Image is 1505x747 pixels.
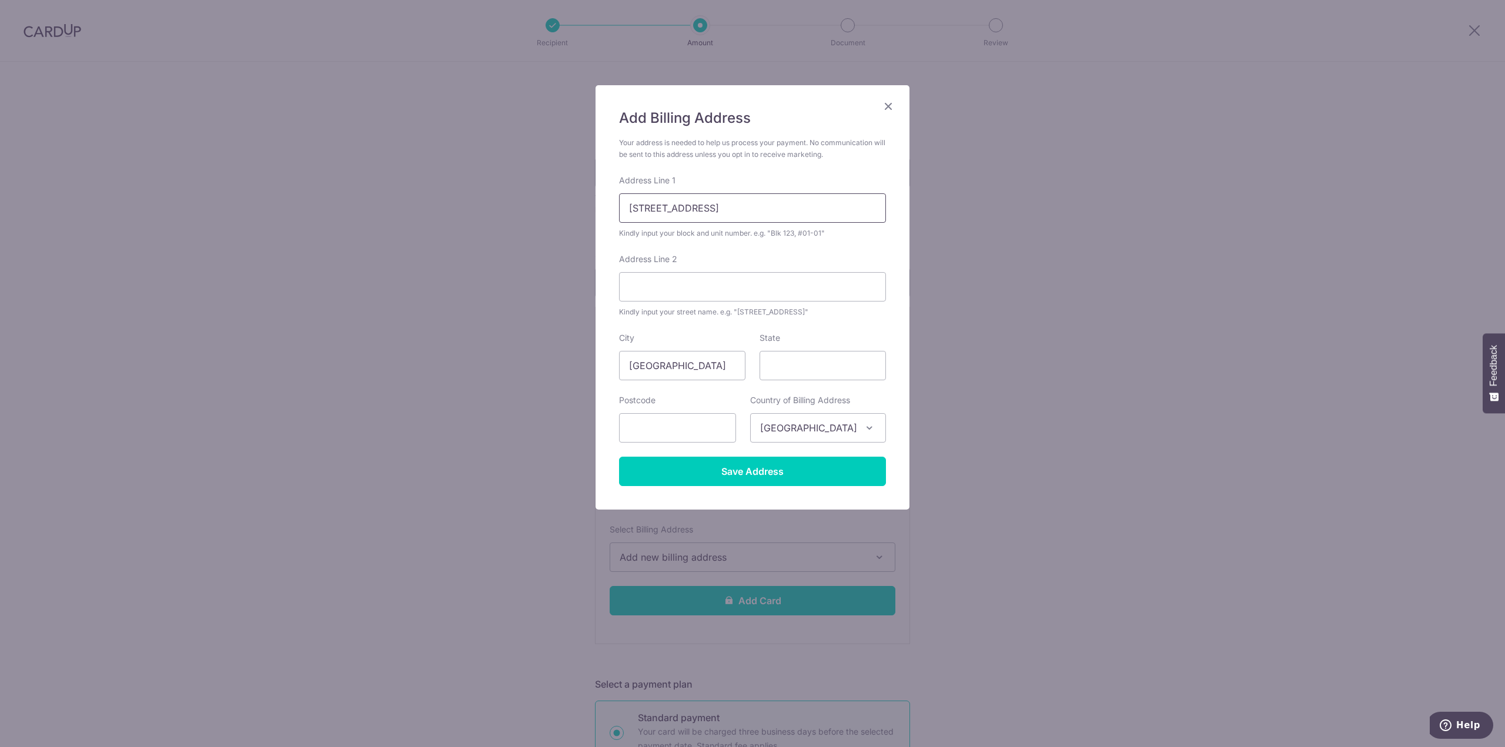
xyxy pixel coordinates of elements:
[1483,333,1505,413] button: Feedback - Show survey
[760,332,780,344] label: State
[619,394,655,406] label: Postcode
[750,394,850,406] label: Country of Billing Address
[619,137,886,160] div: Your address is needed to help us process your payment. No communication will be sent to this add...
[619,332,634,344] label: City
[619,109,886,128] h5: Add Billing Address
[751,414,885,442] span: Singapore
[1430,712,1493,741] iframe: Opens a widget where you can find more information
[619,306,886,318] div: Kindly input your street name. e.g. "[STREET_ADDRESS]"
[619,457,886,486] input: Save Address
[881,99,895,113] button: Close
[750,413,886,443] span: Singapore
[1489,345,1499,386] span: Feedback
[619,253,677,265] label: Address Line 2
[619,227,886,239] div: Kindly input your block and unit number. e.g. "Blk 123, #01-01"
[619,175,675,186] label: Address Line 1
